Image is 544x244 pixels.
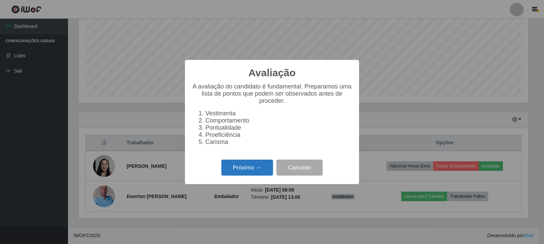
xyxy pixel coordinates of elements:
[205,131,352,139] li: Proeficiência
[249,67,296,79] h2: Avaliação
[205,139,352,146] li: Carisma
[205,117,352,124] li: Comportamento
[276,160,323,176] button: Cancelar
[205,124,352,131] li: Pontualidade
[221,160,273,176] button: Próximo →
[205,110,352,117] li: Vestimenta
[192,83,352,104] p: A avaliação do candidato é fundamental. Preparamos uma lista de pontos que podem ser observados a...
